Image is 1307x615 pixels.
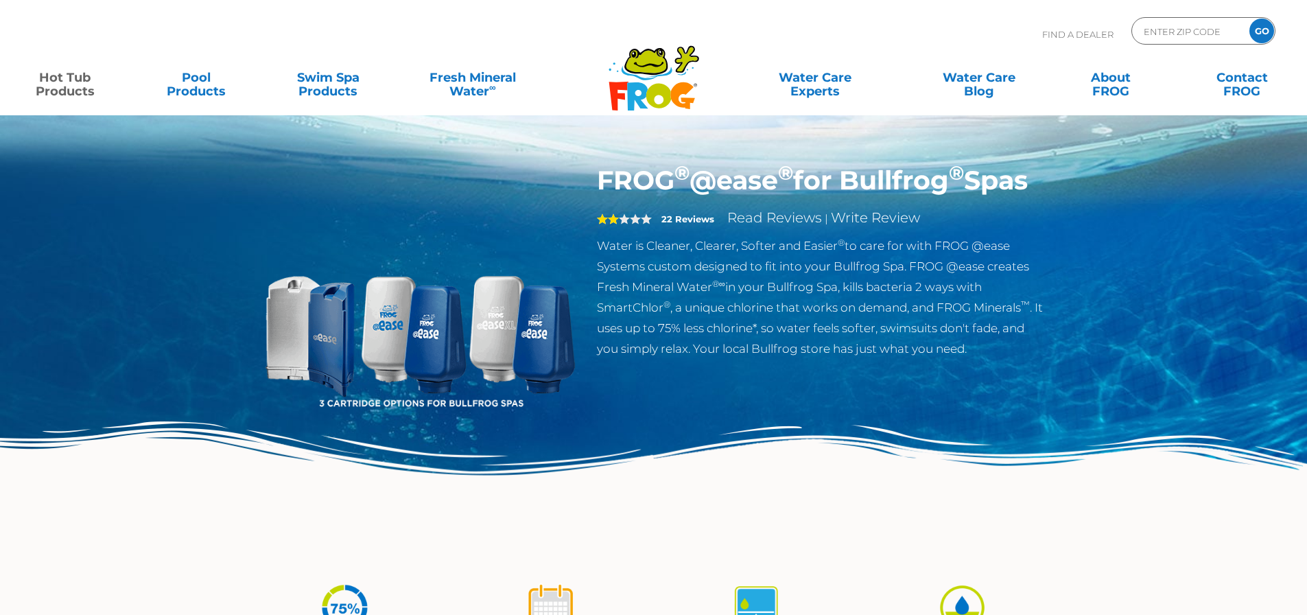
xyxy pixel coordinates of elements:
a: Fresh MineralWater∞ [408,64,537,91]
span: 2 [597,213,619,224]
input: GO [1249,19,1274,43]
a: Hot TubProducts [14,64,116,91]
a: Water CareBlog [928,64,1030,91]
sup: ® [949,161,964,185]
sup: ®∞ [712,279,725,289]
strong: 22 Reviews [661,213,714,224]
sup: ® [778,161,793,185]
img: bullfrog-product-hero.png [263,165,577,479]
sup: ∞ [489,82,496,93]
a: Water CareExperts [732,64,898,91]
a: Read Reviews [727,209,822,226]
a: AboutFROG [1059,64,1162,91]
p: Find A Dealer [1042,17,1114,51]
h1: FROG @ease for Bullfrog Spas [597,165,1045,196]
sup: ® [674,161,690,185]
a: Write Review [831,209,920,226]
p: Water is Cleaner, Clearer, Softer and Easier to care for with FROG @ease Systems custom designed ... [597,235,1045,359]
span: | [825,212,828,225]
sup: ® [663,299,670,310]
img: Frog Products Logo [601,27,707,111]
a: PoolProducts [145,64,248,91]
a: Swim SpaProducts [277,64,379,91]
sup: ™ [1021,299,1030,310]
sup: ® [838,237,845,248]
a: ContactFROG [1191,64,1293,91]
